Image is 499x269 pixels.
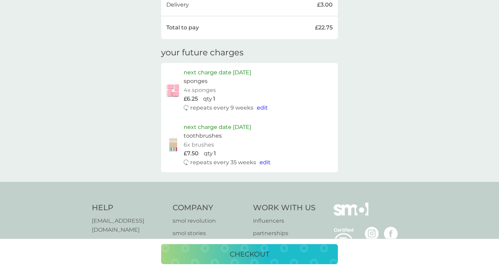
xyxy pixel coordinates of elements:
[184,68,251,77] p: next charge date [DATE]
[161,48,244,58] h3: your future charges
[253,203,316,213] h4: Work With Us
[253,216,316,225] a: influencers
[184,149,199,158] p: £7.50
[92,216,166,234] a: [EMAIL_ADDRESS][DOMAIN_NAME]
[173,229,246,238] a: smol stories
[161,244,338,264] button: checkout
[203,94,212,103] p: qty
[166,23,199,32] p: Total to pay
[184,123,251,132] p: next charge date [DATE]
[184,86,216,95] p: 4x sponges
[384,227,398,241] img: visit the smol Facebook page
[365,227,379,241] img: visit the smol Instagram page
[253,229,316,238] a: partnerships
[173,216,246,225] a: smol revolution
[334,203,368,226] img: smol
[204,149,213,158] p: qty
[317,0,333,9] p: £3.00
[184,140,214,149] p: 6x brushes
[214,149,216,158] p: 1
[184,94,198,103] p: £6.25
[166,0,189,9] p: Delivery
[190,158,256,167] p: repeats every 35 weeks
[184,131,222,140] p: toothbrushes
[230,249,269,260] p: checkout
[213,94,215,103] p: 1
[173,203,246,213] h4: Company
[92,203,166,213] h4: Help
[315,23,333,32] p: £22.75
[260,159,271,166] span: edit
[92,238,166,247] a: help centre
[184,77,208,86] p: sponges
[257,103,268,112] button: edit
[257,104,268,111] span: edit
[190,103,253,112] p: repeats every 9 weeks
[260,158,271,167] button: edit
